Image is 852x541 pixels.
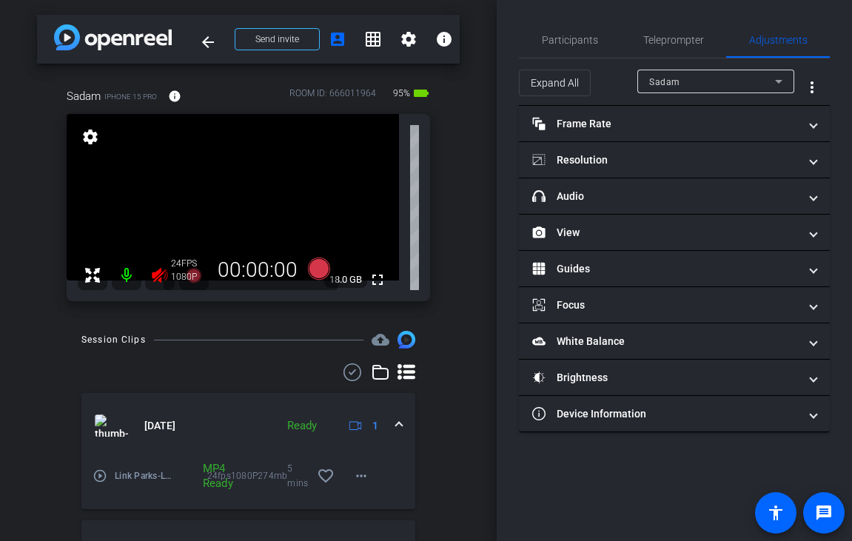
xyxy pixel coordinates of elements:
[400,30,417,48] mat-icon: settings
[372,331,389,349] span: Destinations for your clips
[144,418,175,434] span: [DATE]
[519,106,830,141] mat-expansion-panel-header: Frame Rate
[542,35,598,45] span: Participants
[519,323,830,359] mat-expansion-panel-header: White Balance
[171,271,208,283] div: 1080P
[289,87,376,108] div: ROOM ID: 666011964
[519,287,830,323] mat-expansion-panel-header: Focus
[532,298,799,313] mat-panel-title: Focus
[803,78,821,96] mat-icon: more_vert
[794,70,830,105] button: More Options for Adjustments Panel
[280,417,324,434] div: Ready
[519,396,830,431] mat-expansion-panel-header: Device Information
[532,152,799,168] mat-panel-title: Resolution
[324,271,367,289] span: 18.0 GB
[398,331,415,349] img: Session clips
[532,334,799,349] mat-panel-title: White Balance
[255,33,299,45] span: Send invite
[532,261,799,277] mat-panel-title: Guides
[519,360,830,395] mat-expansion-panel-header: Brightness
[171,258,208,269] div: 24
[207,468,231,483] span: 24fps
[181,258,197,269] span: FPS
[519,251,830,286] mat-expansion-panel-header: Guides
[258,468,287,483] span: 274mb
[231,468,258,483] span: 1080P
[115,468,173,483] span: Link Parks-Link Parks-Contoro-Contoro-TK1-2025-08-12-12-39-44-004-0
[815,504,833,522] mat-icon: message
[81,332,146,347] div: Session Clips
[532,370,799,386] mat-panel-title: Brightness
[749,35,808,45] span: Adjustments
[369,271,386,289] mat-icon: fullscreen
[235,28,320,50] button: Send invite
[519,178,830,214] mat-expansion-panel-header: Audio
[532,189,799,204] mat-panel-title: Audio
[287,461,308,491] span: 5 mins
[767,504,785,522] mat-icon: accessibility
[435,30,453,48] mat-icon: info
[317,467,335,485] mat-icon: favorite_border
[372,418,378,434] span: 1
[519,70,591,96] button: Expand All
[372,331,389,349] mat-icon: cloud_upload
[81,458,415,509] div: thumb-nail[DATE]Ready1
[643,35,704,45] span: Teleprompter
[531,69,579,97] span: Expand All
[364,30,382,48] mat-icon: grid_on
[329,30,346,48] mat-icon: account_box
[412,84,430,102] mat-icon: battery_std
[195,461,214,491] div: MP4 Ready
[81,393,415,458] mat-expansion-panel-header: thumb-nail[DATE]Ready1
[54,24,172,50] img: app-logo
[208,258,307,283] div: 00:00:00
[532,406,799,422] mat-panel-title: Device Information
[532,116,799,132] mat-panel-title: Frame Rate
[352,467,370,485] mat-icon: more_horiz
[391,81,412,105] span: 95%
[519,215,830,250] mat-expansion-panel-header: View
[532,225,799,241] mat-panel-title: View
[649,77,680,87] span: Sadam
[199,33,217,51] mat-icon: arrow_back
[67,88,101,104] span: Sadam
[95,414,128,437] img: thumb-nail
[93,468,107,483] mat-icon: play_circle_outline
[80,128,101,146] mat-icon: settings
[104,91,157,102] span: iPhone 15 Pro
[519,142,830,178] mat-expansion-panel-header: Resolution
[168,90,181,103] mat-icon: info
